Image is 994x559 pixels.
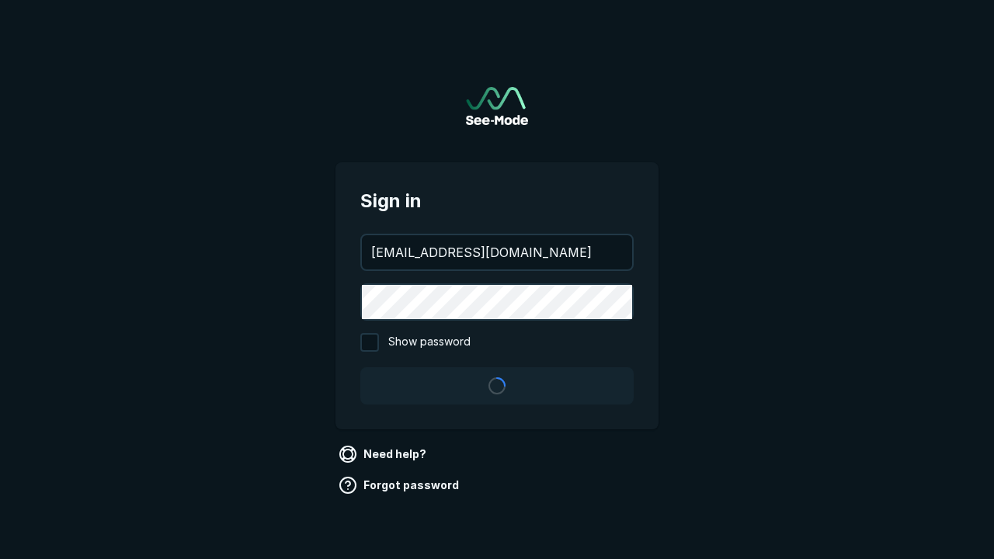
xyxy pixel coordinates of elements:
img: See-Mode Logo [466,87,528,125]
a: Go to sign in [466,87,528,125]
input: your@email.com [362,235,632,269]
a: Forgot password [335,473,465,498]
span: Sign in [360,187,634,215]
a: Need help? [335,442,433,467]
span: Show password [388,333,471,352]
